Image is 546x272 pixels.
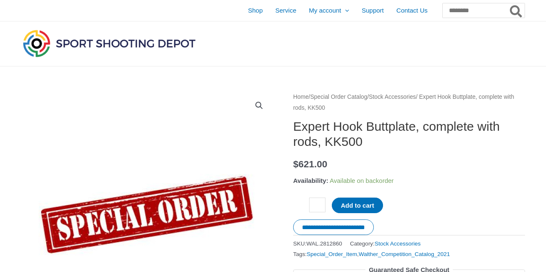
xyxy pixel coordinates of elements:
a: Special Order Catalog [310,94,367,100]
img: Sport Shooting Depot [21,28,197,59]
a: Walther_Competition_Catalog_2021 [359,251,450,257]
span: $ [293,159,299,169]
a: Stock Accessories [369,94,416,100]
a: Stock Accessories [375,240,421,247]
span: WAL.2812860 [307,240,342,247]
span: Category: [350,238,420,249]
a: Special_Order_Item [307,251,357,257]
a: View full-screen image gallery [252,98,267,113]
button: Search [508,3,525,18]
nav: Breadcrumb [293,92,525,113]
a: Home [293,94,309,100]
input: Product quantity [309,198,325,212]
bdi: 621.00 [293,159,327,169]
h1: Expert Hook Buttplate, complete with rods, KK500 [293,119,525,149]
span: Available on backorder [330,177,394,184]
span: SKU: [293,238,342,249]
span: Tags: , [293,249,450,259]
button: Add to cart [332,198,383,213]
span: Availability: [293,177,328,184]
